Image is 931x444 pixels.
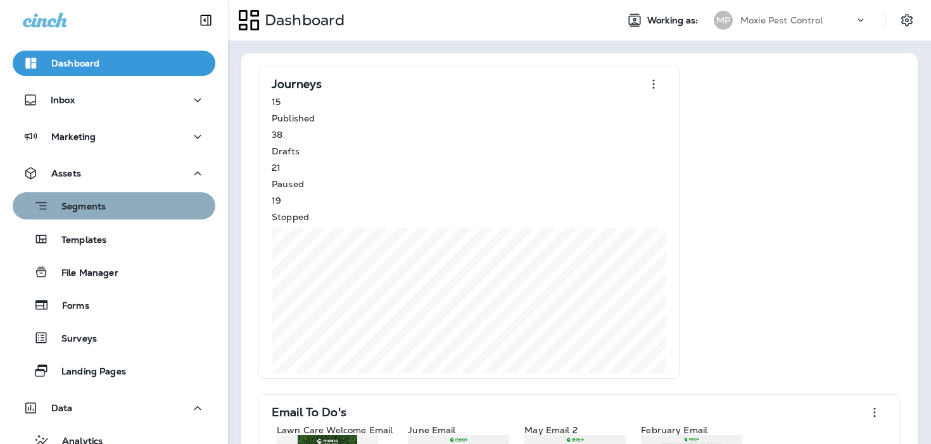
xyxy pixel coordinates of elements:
[524,425,578,435] p: May Email 2
[51,403,73,413] p: Data
[49,268,118,280] p: File Manager
[272,212,309,222] p: Stopped
[272,97,281,107] p: 15
[260,11,345,30] p: Dashboard
[13,87,215,113] button: Inbox
[51,58,99,68] p: Dashboard
[13,161,215,186] button: Assets
[13,226,215,252] button: Templates
[13,259,215,285] button: File Manager
[13,51,215,76] button: Dashboard
[277,425,393,435] p: Lawn Care Welcome Email
[51,95,75,105] p: Inbox
[188,8,224,33] button: Collapse Sidebar
[272,130,282,140] p: 38
[641,425,707,435] p: February Email
[13,395,215,421] button: Data
[272,163,281,173] p: 21
[49,235,106,247] p: Templates
[49,201,106,214] p: Segments
[272,78,322,90] p: Journeys
[51,132,96,142] p: Marketing
[647,15,701,26] span: Working as:
[740,15,823,25] p: Moxie Pest Control
[408,425,455,435] p: June Email
[272,195,281,206] p: 19
[49,333,97,345] p: Surveys
[13,357,215,384] button: Landing Pages
[13,324,215,351] button: Surveys
[896,9,918,32] button: Settings
[49,366,126,378] p: Landing Pages
[13,124,215,149] button: Marketing
[714,11,733,30] div: MP
[272,406,346,419] p: Email To Do's
[13,192,215,219] button: Segments
[13,292,215,318] button: Forms
[49,300,89,312] p: Forms
[272,146,300,156] p: Drafts
[272,179,304,189] p: Paused
[272,113,315,123] p: Published
[51,168,81,178] p: Assets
